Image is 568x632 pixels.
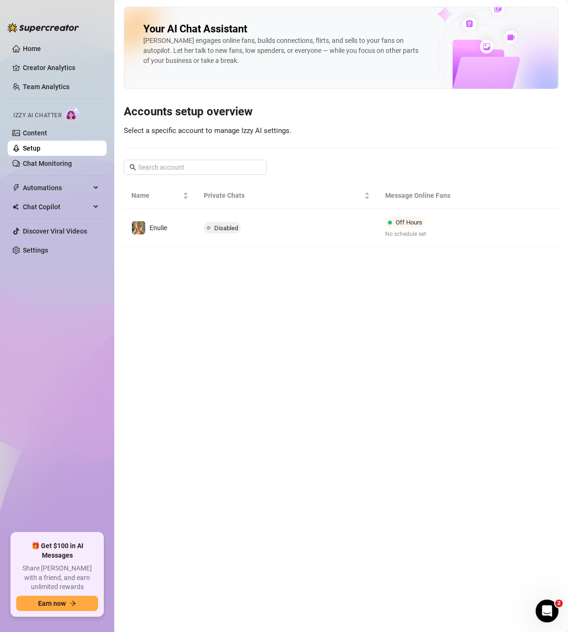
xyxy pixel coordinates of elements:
a: Settings [23,246,48,254]
a: Content [23,129,47,137]
span: Name [131,190,181,201]
a: Creator Analytics [23,60,99,75]
img: logo-BBDzfeDw.svg [8,23,79,32]
a: Setup [23,144,40,152]
span: search [130,164,136,171]
span: Disabled [214,224,238,232]
span: Izzy AI Chatter [13,111,61,120]
h3: Accounts setup overview [124,104,558,120]
span: Enulie [149,224,167,232]
span: Automations [23,180,90,195]
div: [PERSON_NAME] engages online fans, builds connections, flirts, and sells to your fans on autopilo... [143,36,420,66]
span: Chat Copilot [23,199,90,214]
iframe: Intercom live chat [536,600,558,622]
img: Chat Copilot [12,204,19,210]
span: No schedule set [385,230,429,239]
th: Private Chats [196,183,377,209]
th: Message Online Fans [378,183,498,209]
span: Private Chats [204,190,362,201]
button: Earn nowarrow-right [16,596,98,611]
span: Share [PERSON_NAME] with a friend, and earn unlimited rewards [16,564,98,592]
span: 🎁 Get $100 in AI Messages [16,541,98,560]
span: 2 [555,600,563,607]
a: Chat Monitoring [23,160,72,167]
a: Discover Viral Videos [23,227,87,235]
span: Earn now [38,600,66,607]
input: Search account [138,162,253,173]
th: Name [124,183,196,209]
span: Select a specific account to manage Izzy AI settings. [124,126,291,135]
img: Enulie [132,221,145,234]
span: thunderbolt [12,184,20,192]
span: Off Hours [396,219,422,226]
span: arrow-right [70,600,76,607]
img: AI Chatter [65,107,80,121]
a: Team Analytics [23,83,70,91]
a: Home [23,45,41,52]
h2: Your AI Chat Assistant [143,22,247,36]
